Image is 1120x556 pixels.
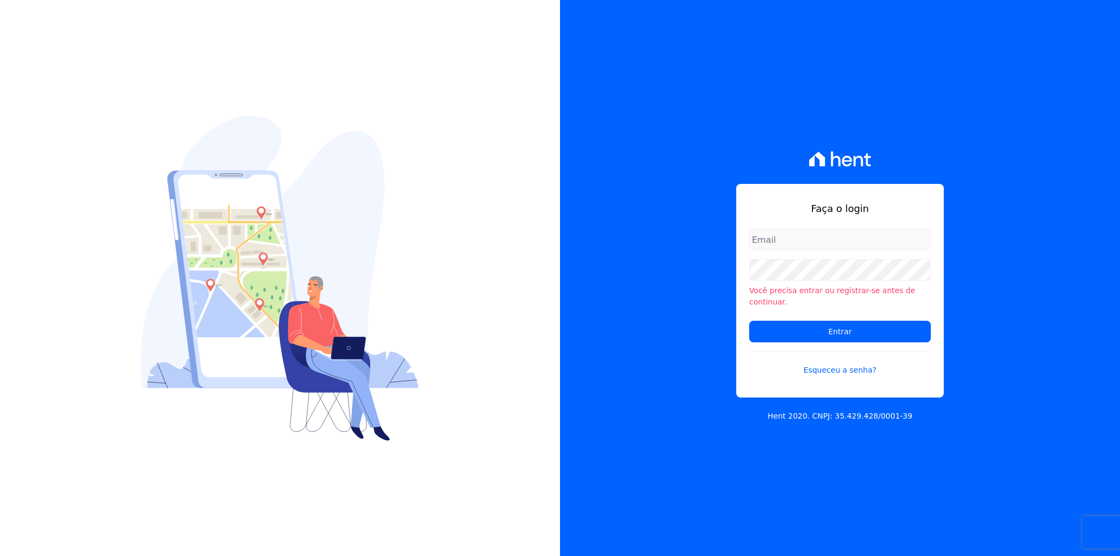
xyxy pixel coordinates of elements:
[749,351,931,376] a: Esqueceu a senha?
[141,116,419,441] img: Login
[768,411,912,422] p: Hent 2020. CNPJ: 35.429.428/0001-39
[749,321,931,342] input: Entrar
[749,285,931,308] li: Você precisa entrar ou registrar-se antes de continuar.
[749,229,931,250] input: Email
[749,201,931,216] h1: Faça o login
